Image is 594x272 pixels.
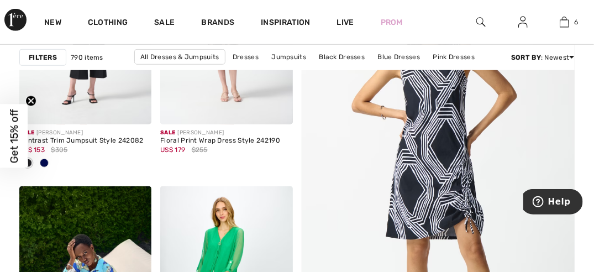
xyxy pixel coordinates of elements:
img: My Bag [560,15,569,29]
span: Inspiration [261,18,310,29]
a: Sign In [509,15,537,29]
a: 6 [544,15,585,29]
a: [PERSON_NAME] Dresses [338,64,432,79]
a: Sale [154,18,175,29]
img: My Info [518,15,528,29]
a: White Dresses [182,64,240,79]
span: US$ 179 [160,146,185,154]
a: Dresses [227,49,264,64]
div: : Newest [511,52,575,62]
div: Floral Print Wrap Dress Style 242190 [160,137,292,145]
strong: Filters [29,52,57,62]
span: $305 [51,145,67,155]
button: Close teaser [25,96,36,107]
div: Black/Vanilla [19,155,36,173]
a: Clothing [88,18,128,29]
a: Blue Dresses [372,49,426,64]
a: Pink Dresses [428,49,481,64]
a: [PERSON_NAME] Dresses [242,64,336,79]
strong: Sort By [511,53,541,61]
iframe: Opens a widget where you can find more information [523,189,583,217]
span: US$ 153 [19,146,45,154]
a: Brands [202,18,235,29]
div: [PERSON_NAME] [19,129,151,137]
a: All Dresses & Jumpsuits [134,49,225,64]
span: 6 [575,17,579,27]
img: search the website [476,15,486,29]
span: Get 15% off [8,109,20,163]
a: Prom [381,17,403,28]
div: Contrast Trim Jumpsuit Style 242082 [19,137,151,145]
a: Black Dresses [313,49,370,64]
a: Live [337,17,354,28]
div: Midnight Blue/Vanilla [36,155,52,173]
a: New [44,18,61,29]
a: Jumpsuits [266,49,312,64]
div: [PERSON_NAME] [160,129,292,137]
span: 790 items [71,52,103,62]
span: Sale [160,129,175,136]
img: 1ère Avenue [4,9,27,31]
span: $255 [192,145,208,155]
